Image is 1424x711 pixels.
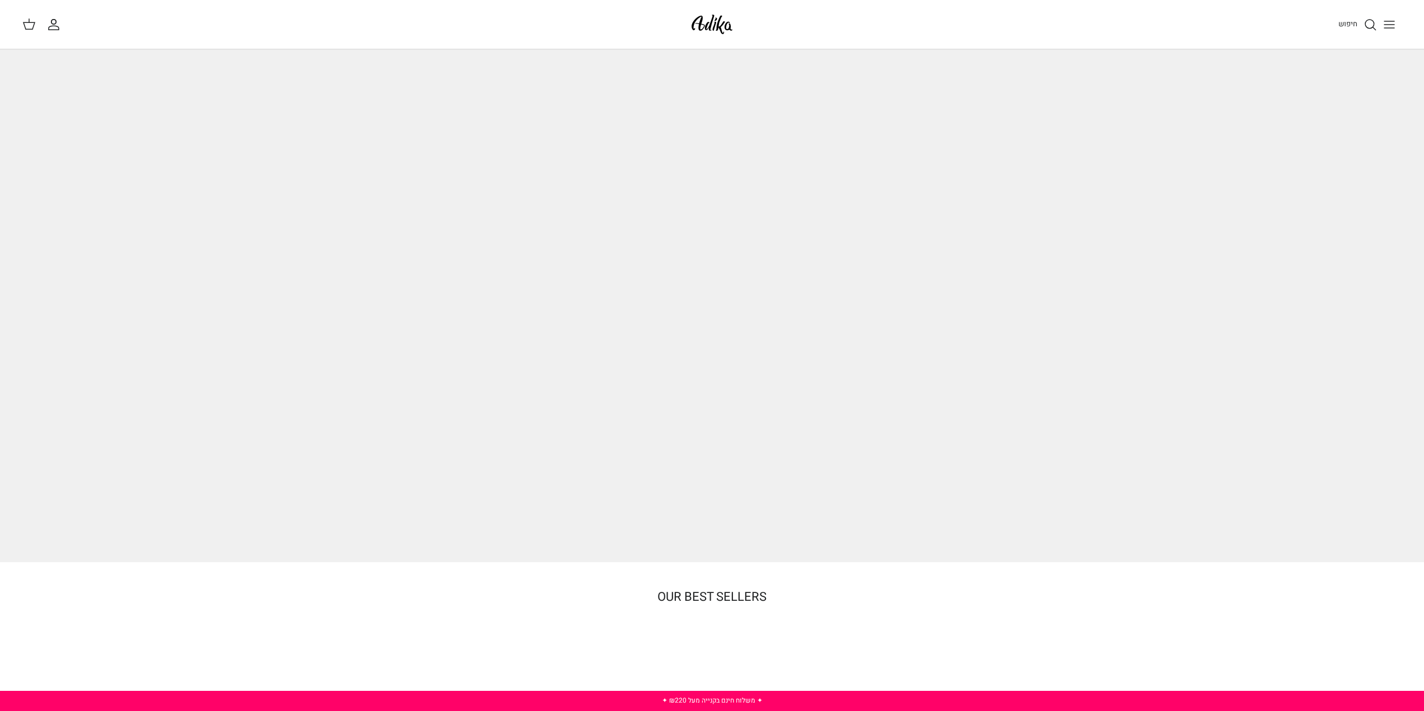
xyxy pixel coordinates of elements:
[1377,12,1402,37] button: Toggle menu
[1338,18,1357,29] span: חיפוש
[688,11,736,37] img: Adika IL
[662,695,763,705] a: ✦ משלוח חינם בקנייה מעל ₪220 ✦
[1338,18,1377,31] a: חיפוש
[657,588,767,606] a: OUR BEST SELLERS
[47,18,65,31] a: החשבון שלי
